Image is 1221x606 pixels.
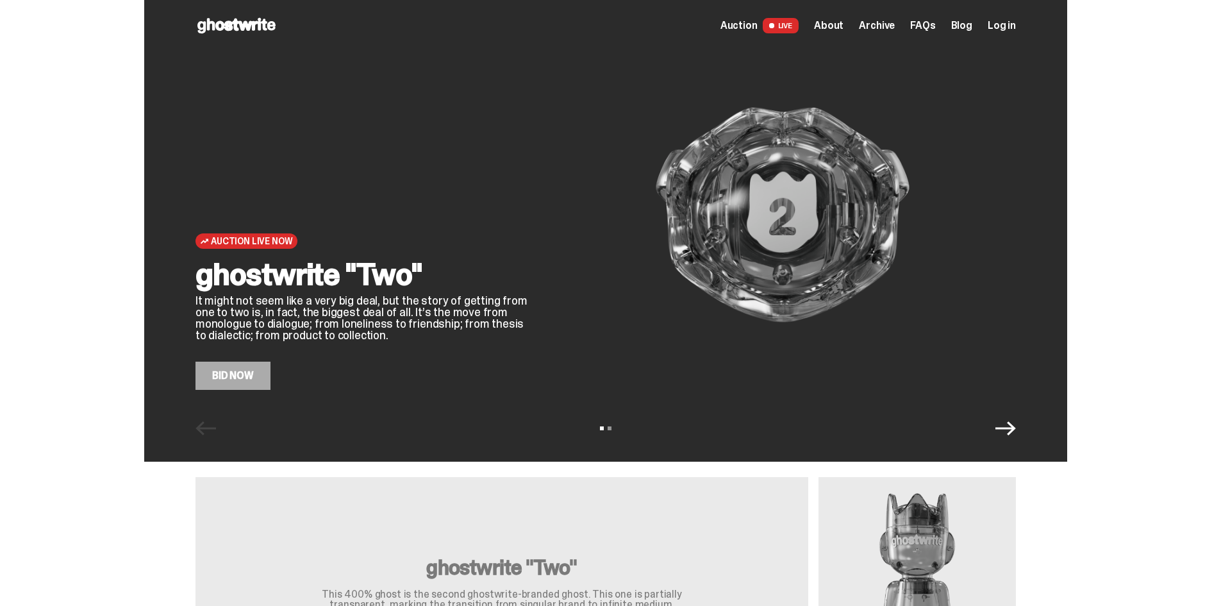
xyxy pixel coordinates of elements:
[211,236,292,246] span: Auction Live Now
[195,295,529,341] p: It might not seem like a very big deal, but the story of getting from one to two is, in fact, the...
[995,418,1016,439] button: Next
[720,18,799,33] a: Auction LIVE
[297,557,707,578] h3: ghostwrite "Two"
[608,426,611,430] button: View slide 2
[600,426,604,430] button: View slide 1
[814,21,843,31] a: About
[549,40,1016,390] img: ghostwrite "Two"
[195,362,270,390] a: Bid Now
[720,21,758,31] span: Auction
[951,21,972,31] a: Blog
[910,21,935,31] a: FAQs
[859,21,895,31] a: Archive
[988,21,1016,31] a: Log in
[763,18,799,33] span: LIVE
[195,259,529,290] h2: ghostwrite "Two"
